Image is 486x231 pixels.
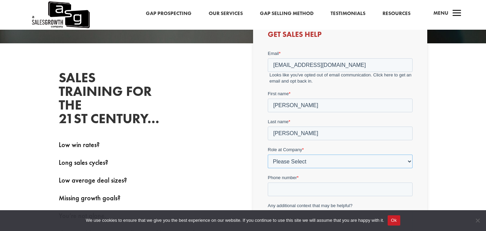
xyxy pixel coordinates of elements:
button: Ok [388,215,400,226]
span: Missing growth goals? [59,193,121,202]
a: Gap Prospecting [146,9,192,18]
span: a [450,7,464,20]
span: Long sales cycles? [59,158,108,167]
span: No [474,217,481,224]
a: Our Services [209,9,243,18]
a: Gap Selling Method [260,9,314,18]
a: Resources [383,9,411,18]
span: Menu [433,10,448,16]
span: We use cookies to ensure that we give you the best experience on our website. If you continue to ... [86,217,384,224]
span: Low win rates? [59,140,100,149]
a: Testimonials [331,9,365,18]
h3: Get Sales Help [268,31,413,42]
span: Low average deal sizes? [59,176,127,185]
h2: SALES TRAINING FOR THE 21ST CENTURY… [59,71,161,129]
